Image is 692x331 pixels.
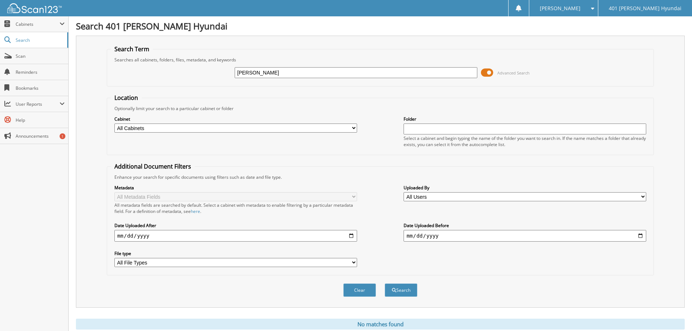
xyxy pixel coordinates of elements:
[114,202,357,214] div: All metadata fields are searched by default. Select a cabinet with metadata to enable filtering b...
[609,6,681,11] span: 401 [PERSON_NAME] Hyundai
[16,133,65,139] span: Announcements
[656,296,692,331] iframe: Chat Widget
[111,174,650,180] div: Enhance your search for specific documents using filters such as date and file type.
[16,37,64,43] span: Search
[114,230,357,242] input: start
[111,94,142,102] legend: Location
[343,283,376,297] button: Clear
[114,185,357,191] label: Metadata
[540,6,580,11] span: [PERSON_NAME]
[404,222,646,229] label: Date Uploaded Before
[60,133,65,139] div: 1
[16,85,65,91] span: Bookmarks
[111,45,153,53] legend: Search Term
[114,250,357,257] label: File type
[385,283,417,297] button: Search
[16,117,65,123] span: Help
[16,21,60,27] span: Cabinets
[191,208,200,214] a: here
[16,53,65,59] span: Scan
[404,230,646,242] input: end
[497,70,530,76] span: Advanced Search
[114,222,357,229] label: Date Uploaded After
[404,116,646,122] label: Folder
[16,69,65,75] span: Reminders
[404,135,646,148] div: Select a cabinet and begin typing the name of the folder you want to search in. If the name match...
[76,319,685,330] div: No matches found
[7,3,62,13] img: scan123-logo-white.svg
[114,116,357,122] label: Cabinet
[111,162,195,170] legend: Additional Document Filters
[76,20,685,32] h1: Search 401 [PERSON_NAME] Hyundai
[404,185,646,191] label: Uploaded By
[16,101,60,107] span: User Reports
[111,57,650,63] div: Searches all cabinets, folders, files, metadata, and keywords
[111,105,650,112] div: Optionally limit your search to a particular cabinet or folder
